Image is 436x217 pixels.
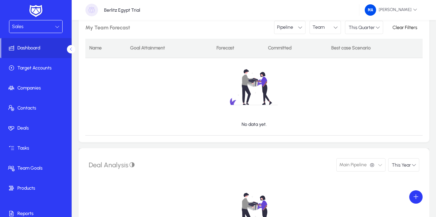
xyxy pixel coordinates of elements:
[1,178,73,198] a: Products
[209,58,298,116] img: no-data.svg
[365,4,376,16] img: 126.png
[1,158,73,178] a: Team Goals
[1,165,73,172] span: Team Goals
[126,39,212,58] th: Goal Attainment
[1,210,73,217] span: Reports
[1,58,73,78] a: Target Accounts
[1,125,73,132] span: Deals
[1,65,73,71] span: Target Accounts
[242,122,267,127] p: No data yet.
[85,24,130,31] h3: My Team Forecast
[1,185,73,192] span: Products
[348,25,375,30] span: This Quarter
[104,7,140,13] p: Berlitz Egypt Trial
[1,78,73,98] a: Companies
[1,118,73,138] a: Deals
[27,4,44,18] img: white-logo.png
[1,138,73,158] a: Tasks
[388,158,419,172] button: This Year
[85,39,126,58] th: Name
[89,160,135,170] span: Deal Analysis
[277,21,293,34] span: Pipeline
[85,4,98,16] img: organization-placeholder.png
[391,162,412,168] span: This Year
[1,105,73,112] span: Contacts
[264,39,327,58] th: Committed
[1,98,73,118] a: Contacts
[387,21,423,33] button: Clear Filters
[12,24,23,29] span: Sales
[345,21,383,34] button: This Quarter
[393,25,417,30] span: Clear Filters
[313,21,325,34] span: Team
[359,4,423,16] button: [PERSON_NAME]
[1,145,73,152] span: Tasks
[365,4,417,16] span: [PERSON_NAME]
[212,39,264,58] th: Forecast
[1,85,73,91] span: Companies
[1,45,72,51] span: Dashboard
[339,158,367,172] span: Main Pipeline
[327,39,423,58] th: Best case Scenario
